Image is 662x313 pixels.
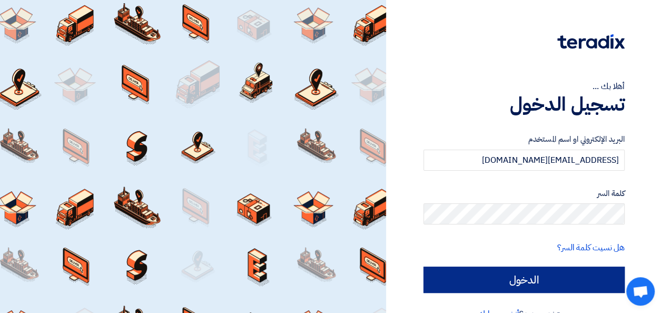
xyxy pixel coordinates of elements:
[626,277,655,306] div: Open chat
[423,267,625,293] input: الدخول
[423,133,625,145] label: البريد الإلكتروني او اسم المستخدم
[557,241,625,254] a: هل نسيت كلمة السر؟
[423,188,625,200] label: كلمة السر
[557,34,625,49] img: Teradix logo
[423,80,625,93] div: أهلا بك ...
[423,150,625,171] input: أدخل بريد العمل الإلكتروني او اسم المستخدم الخاص بك ...
[423,93,625,116] h1: تسجيل الدخول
